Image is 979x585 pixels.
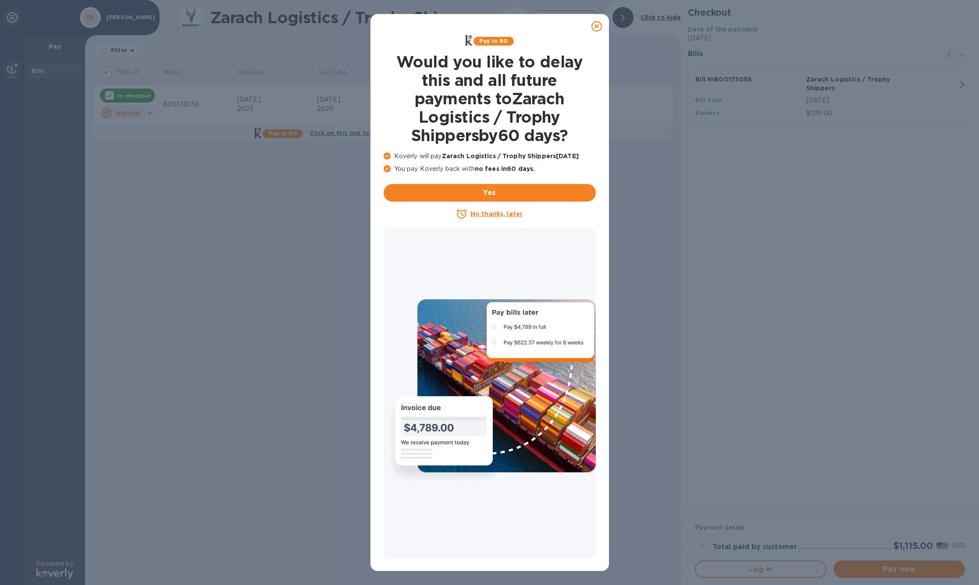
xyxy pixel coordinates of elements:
span: Yes [391,188,589,198]
b: Pay in 60 [479,38,508,44]
u: No thanks, later [470,210,523,217]
b: no fees in 60 days . [475,165,535,172]
p: Koverly will pay [384,152,596,161]
h1: Would you like to delay this and all future payments to Zarach Logistics / Trophy Shippers by 60 ... [384,53,596,145]
b: Zarach Logistics / Trophy Shippers [DATE] [442,152,579,160]
p: You pay Koverly back with [384,164,596,174]
button: Yes [384,184,596,202]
